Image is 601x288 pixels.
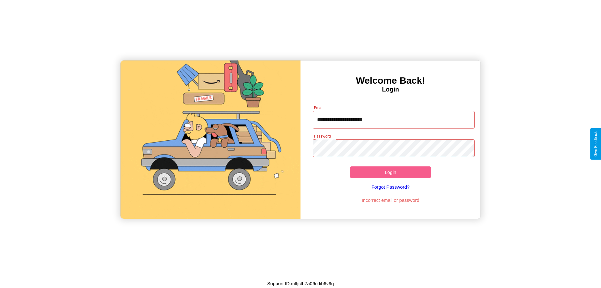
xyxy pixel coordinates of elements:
[314,105,324,110] label: Email
[300,75,480,86] h3: Welcome Back!
[350,166,431,178] button: Login
[310,178,472,196] a: Forgot Password?
[300,86,480,93] h4: Login
[314,134,331,139] label: Password
[121,60,300,219] img: gif
[267,279,334,288] p: Support ID: mffjcth7a06cdib6v9q
[310,196,472,204] p: Incorrect email or password
[593,131,598,157] div: Give Feedback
